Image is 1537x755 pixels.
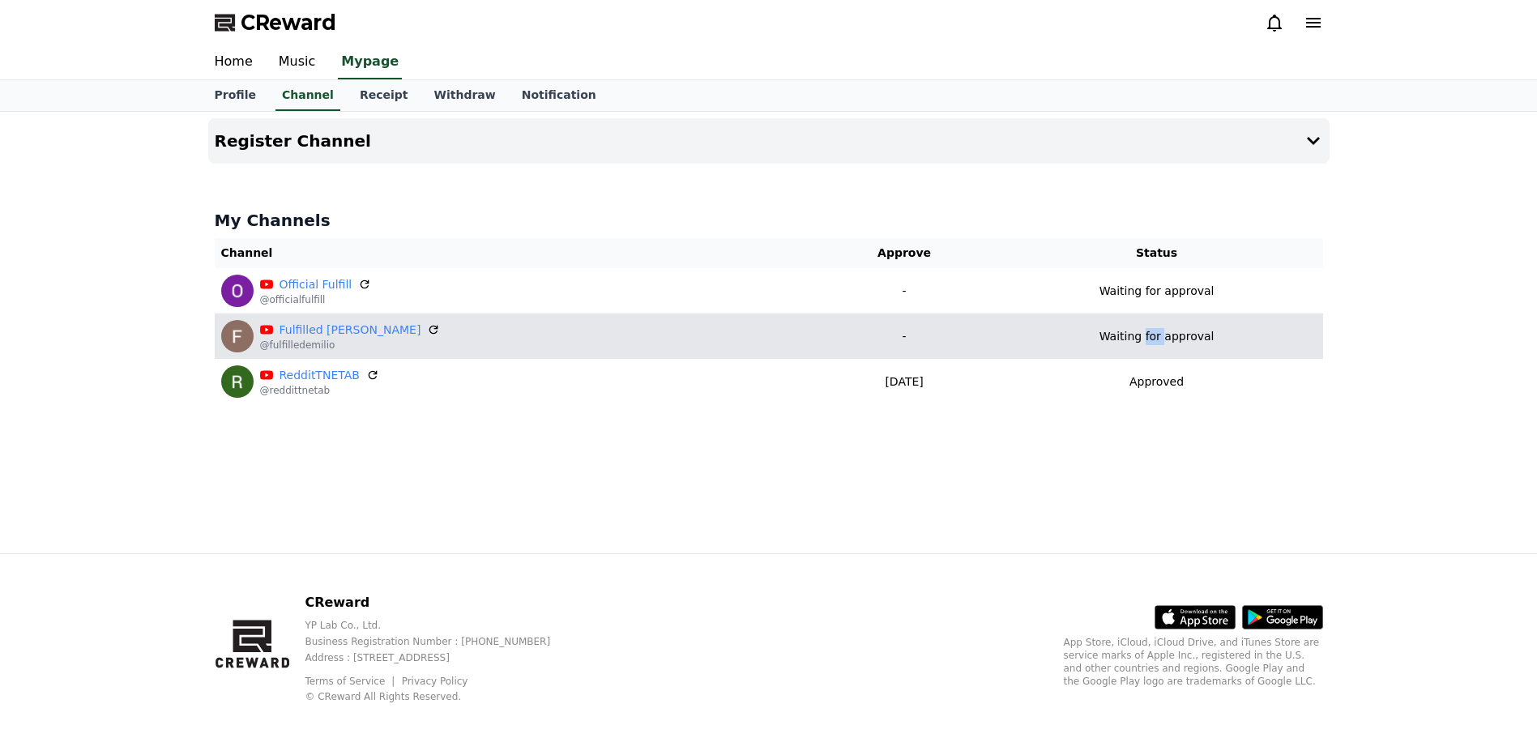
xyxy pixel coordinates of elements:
[1099,283,1215,300] p: Waiting for approval
[1099,328,1215,345] p: Waiting for approval
[305,651,576,664] p: Address : [STREET_ADDRESS]
[260,339,441,352] p: @fulfilledemilio
[347,80,421,111] a: Receipt
[280,322,421,339] a: Fulfilled [PERSON_NAME]
[305,690,576,703] p: © CReward All Rights Reserved.
[202,80,269,111] a: Profile
[825,328,984,345] p: -
[260,293,372,306] p: @officialfulfill
[202,45,266,79] a: Home
[215,132,371,150] h4: Register Channel
[818,238,991,268] th: Approve
[221,275,254,307] img: Official Fulfill
[305,635,576,648] p: Business Registration Number : [PHONE_NUMBER]
[280,276,352,293] a: Official Fulfill
[825,283,984,300] p: -
[305,593,576,612] p: CReward
[305,676,397,687] a: Terms of Service
[1129,373,1184,390] p: Approved
[421,80,508,111] a: Withdraw
[221,320,254,352] img: Fulfilled Emilio
[260,384,379,397] p: @reddittnetab
[402,676,468,687] a: Privacy Policy
[241,10,336,36] span: CReward
[275,80,340,111] a: Channel
[825,373,984,390] p: [DATE]
[215,238,818,268] th: Channel
[221,365,254,398] img: RedditTNETAB
[208,118,1330,164] button: Register Channel
[266,45,329,79] a: Music
[215,209,1323,232] h4: My Channels
[1064,636,1323,688] p: App Store, iCloud, iCloud Drive, and iTunes Store are service marks of Apple Inc., registered in ...
[280,367,360,384] a: RedditTNETAB
[991,238,1323,268] th: Status
[215,10,336,36] a: CReward
[305,619,576,632] p: YP Lab Co., Ltd.
[509,80,609,111] a: Notification
[338,45,402,79] a: Mypage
